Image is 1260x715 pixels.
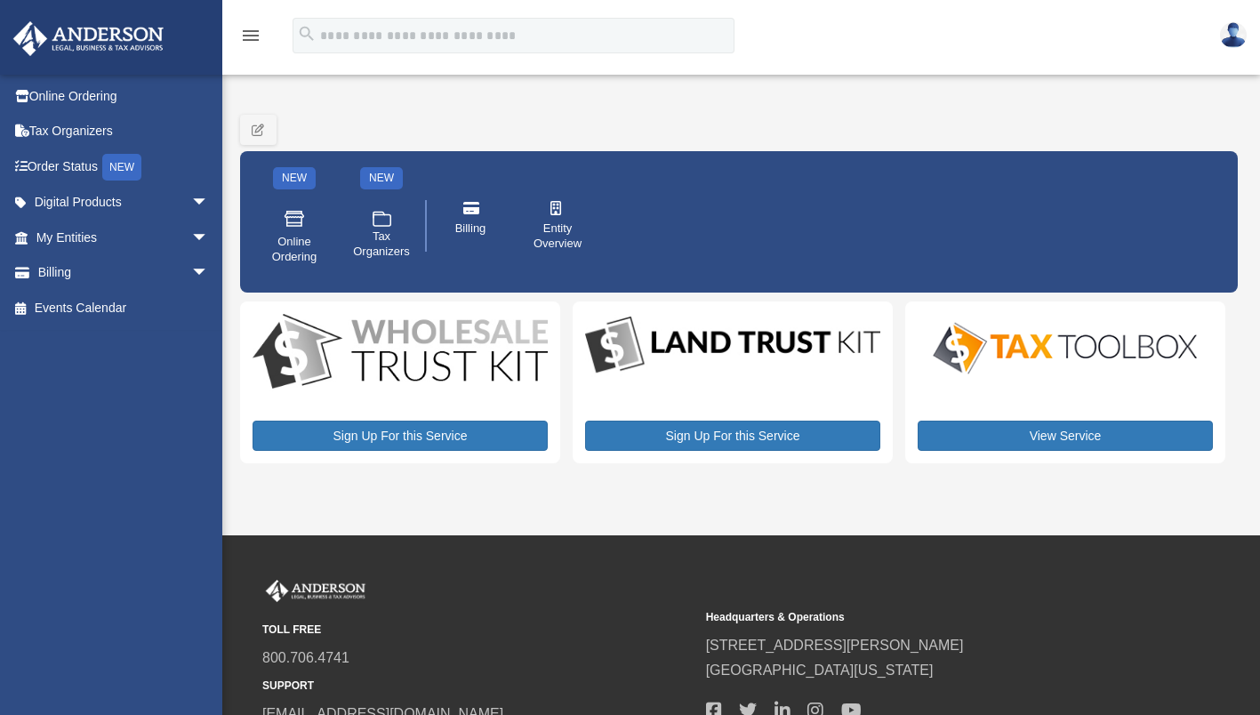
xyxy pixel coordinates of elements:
[353,229,410,260] span: Tax Organizers
[253,314,548,392] img: WS-Trust-Kit-lgo-1.jpg
[262,650,349,665] a: 800.706.4741
[12,114,236,149] a: Tax Organizers
[344,196,419,277] a: Tax Organizers
[191,185,227,221] span: arrow_drop_down
[257,196,332,277] a: Online Ordering
[706,638,964,653] a: [STREET_ADDRESS][PERSON_NAME]
[12,149,236,185] a: Order StatusNEW
[262,677,694,695] small: SUPPORT
[706,663,934,678] a: [GEOGRAPHIC_DATA][US_STATE]
[12,185,227,221] a: Digital Productsarrow_drop_down
[455,221,486,237] span: Billing
[191,255,227,292] span: arrow_drop_down
[191,220,227,256] span: arrow_drop_down
[433,189,508,263] a: Billing
[360,167,403,189] div: NEW
[8,21,169,56] img: Anderson Advisors Platinum Portal
[240,25,261,46] i: menu
[706,608,1137,627] small: Headquarters & Operations
[12,255,236,291] a: Billingarrow_drop_down
[520,189,595,263] a: Entity Overview
[918,421,1213,451] a: View Service
[273,167,316,189] div: NEW
[533,221,582,252] span: Entity Overview
[240,31,261,46] a: menu
[262,621,694,639] small: TOLL FREE
[12,220,236,255] a: My Entitiesarrow_drop_down
[585,421,880,451] a: Sign Up For this Service
[102,154,141,181] div: NEW
[1220,22,1247,48] img: User Pic
[585,314,880,377] img: LandTrust_lgo-1.jpg
[297,24,317,44] i: search
[253,421,548,451] a: Sign Up For this Service
[12,78,236,114] a: Online Ordering
[269,235,319,265] span: Online Ordering
[12,290,236,325] a: Events Calendar
[262,580,369,603] img: Anderson Advisors Platinum Portal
